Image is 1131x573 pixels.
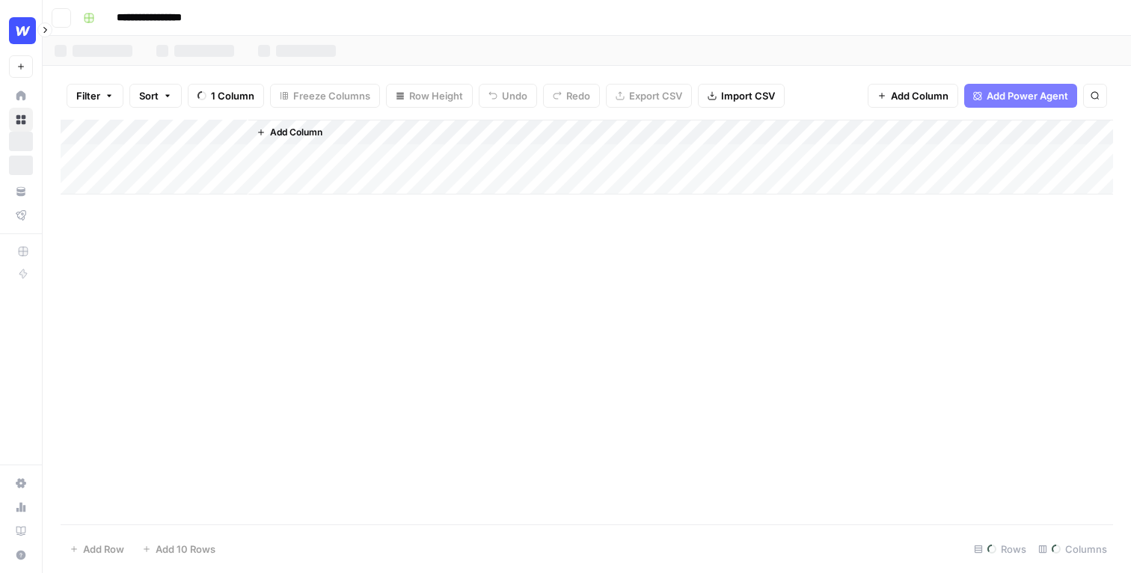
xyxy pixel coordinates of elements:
a: Your Data [9,180,33,203]
button: Filter [67,84,123,108]
span: Import CSV [721,88,775,103]
img: Webflow Logo [9,17,36,44]
span: 1 Column [211,88,254,103]
a: Flightpath [9,203,33,227]
button: Import CSV [698,84,785,108]
button: Add Power Agent [964,84,1077,108]
button: Redo [543,84,600,108]
button: Add Column [251,123,328,142]
span: Add Power Agent [987,88,1068,103]
button: 1 Column [188,84,264,108]
span: Undo [502,88,527,103]
button: Freeze Columns [270,84,380,108]
button: Add Column [868,84,958,108]
button: Add Row [61,537,133,561]
span: Freeze Columns [293,88,370,103]
button: Workspace: Webflow [9,12,33,49]
span: Export CSV [629,88,682,103]
button: Sort [129,84,182,108]
span: Sort [139,88,159,103]
span: Add 10 Rows [156,542,215,557]
span: Filter [76,88,100,103]
span: Add Column [270,126,322,139]
a: Learning Hub [9,519,33,543]
span: Redo [566,88,590,103]
a: Usage [9,495,33,519]
a: Browse [9,108,33,132]
button: Row Height [386,84,473,108]
button: Undo [479,84,537,108]
span: Add Column [891,88,948,103]
button: Export CSV [606,84,692,108]
span: Row Height [409,88,463,103]
div: Columns [1032,537,1113,561]
button: Help + Support [9,543,33,567]
div: Rows [968,537,1032,561]
a: Home [9,84,33,108]
a: Settings [9,471,33,495]
span: Add Row [83,542,124,557]
button: Add 10 Rows [133,537,224,561]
